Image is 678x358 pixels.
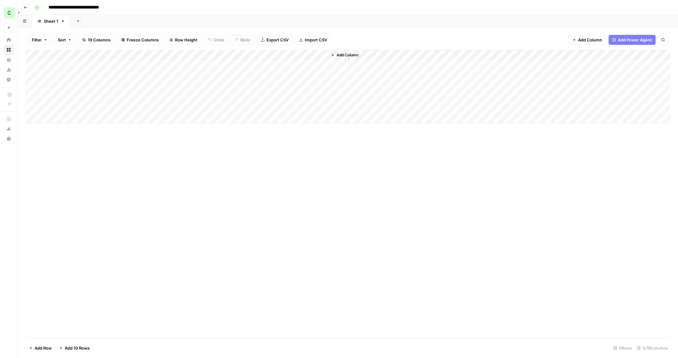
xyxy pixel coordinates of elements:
[266,37,289,43] span: Export CSV
[568,35,606,45] button: Add Column
[78,35,115,45] button: 19 Columns
[117,35,163,45] button: Freeze Columns
[305,37,327,43] span: Import CSV
[54,35,76,45] button: Sort
[28,35,51,45] button: Filter
[4,45,14,55] a: Browse
[4,35,14,45] a: Home
[58,37,66,43] span: Sort
[44,18,58,24] div: Sheet 1
[214,37,224,43] span: Undo
[611,343,634,353] div: 5 Rows
[4,5,14,21] button: Workspace: Chris's Workspace
[25,343,55,353] button: Add Row
[55,343,93,353] button: Add 10 Rows
[578,37,602,43] span: Add Column
[609,35,656,45] button: Add Power Agent
[4,75,14,85] a: Settings
[4,124,13,134] div: What's new?
[7,9,11,16] span: C
[618,37,652,43] span: Add Power Agent
[337,52,358,58] span: Add Column
[4,134,14,144] button: Help + Support
[295,35,331,45] button: Import CSV
[4,124,14,134] button: What's new?
[88,37,111,43] span: 19 Columns
[4,114,14,124] a: AirOps Academy
[165,35,201,45] button: Row Height
[175,37,197,43] span: Row Height
[240,37,250,43] span: Redo
[231,35,254,45] button: Redo
[65,345,90,351] span: Add 10 Rows
[257,35,293,45] button: Export CSV
[35,345,52,351] span: Add Row
[32,37,42,43] span: Filter
[32,15,70,27] a: Sheet 1
[634,343,671,353] div: 5/19 Columns
[328,51,361,59] button: Add Column
[4,65,14,75] a: Usage
[4,55,14,65] a: Your Data
[127,37,159,43] span: Freeze Columns
[204,35,228,45] button: Undo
